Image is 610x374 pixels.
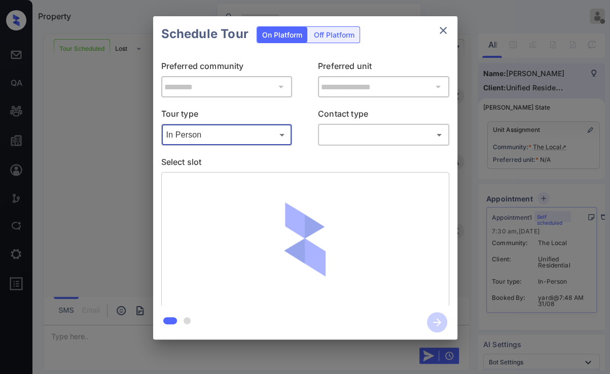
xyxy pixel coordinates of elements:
p: Contact type [318,108,449,124]
p: Preferred unit [318,60,449,76]
div: In Person [164,126,290,143]
button: close [433,20,453,41]
h2: Schedule Tour [153,16,257,52]
p: Preferred community [161,60,293,76]
p: Select slot [161,156,449,172]
p: Tour type [161,108,293,124]
div: On Platform [257,27,307,43]
div: Off Platform [309,27,360,43]
img: loaderv1.7921fd1ed0a854f04152.gif [245,180,365,299]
